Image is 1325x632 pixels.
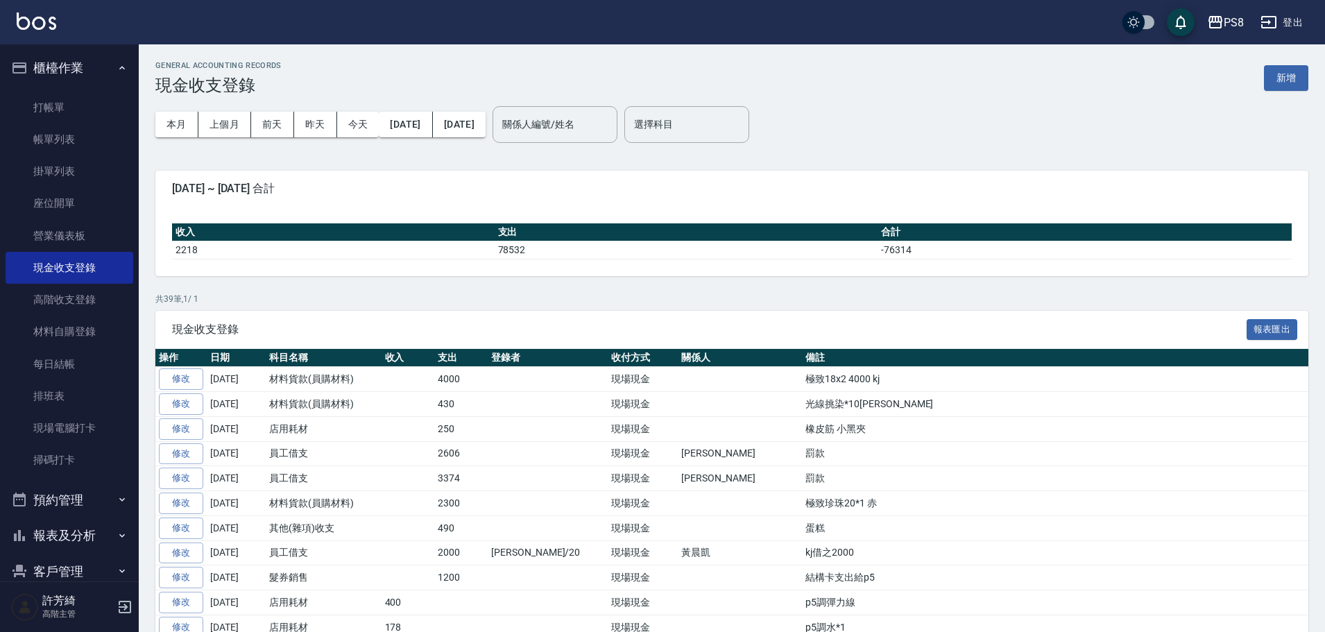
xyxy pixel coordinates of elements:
[434,466,488,491] td: 3374
[207,416,266,441] td: [DATE]
[155,76,282,95] h3: 現金收支登錄
[172,241,495,259] td: 2218
[159,418,203,440] a: 修改
[207,540,266,565] td: [DATE]
[608,540,678,565] td: 現場現金
[802,540,1308,565] td: kj借之2000
[6,220,133,252] a: 營業儀表板
[159,368,203,390] a: 修改
[6,284,133,316] a: 高階收支登錄
[6,554,133,590] button: 客戶管理
[159,493,203,514] a: 修改
[802,590,1308,615] td: p5調彈力線
[159,543,203,564] a: 修改
[608,441,678,466] td: 現場現金
[159,443,203,465] a: 修改
[6,518,133,554] button: 報表及分析
[382,349,435,367] th: 收入
[6,412,133,444] a: 現場電腦打卡
[1247,322,1298,335] a: 報表匯出
[207,590,266,615] td: [DATE]
[608,515,678,540] td: 現場現金
[6,155,133,187] a: 掛單列表
[159,468,203,489] a: 修改
[266,367,382,392] td: 材料貨款(員購材料)
[294,112,337,137] button: 昨天
[802,349,1308,367] th: 備註
[434,540,488,565] td: 2000
[207,392,266,417] td: [DATE]
[434,441,488,466] td: 2606
[434,367,488,392] td: 4000
[266,540,382,565] td: 員工借支
[207,349,266,367] th: 日期
[678,349,802,367] th: 關係人
[207,441,266,466] td: [DATE]
[207,515,266,540] td: [DATE]
[337,112,379,137] button: 今天
[6,187,133,219] a: 座位開單
[207,491,266,516] td: [DATE]
[495,223,878,241] th: 支出
[6,50,133,86] button: 櫃檯作業
[802,416,1308,441] td: 橡皮筋 小黑夾
[155,293,1308,305] p: 共 39 筆, 1 / 1
[608,349,678,367] th: 收付方式
[266,491,382,516] td: 材料貨款(員購材料)
[172,223,495,241] th: 收入
[802,491,1308,516] td: 極致珍珠20*1 赤
[42,608,113,620] p: 高階主管
[678,441,802,466] td: [PERSON_NAME]
[802,515,1308,540] td: 蛋糕
[1224,14,1244,31] div: PS8
[608,466,678,491] td: 現場現金
[608,392,678,417] td: 現場現金
[1255,10,1308,35] button: 登出
[802,367,1308,392] td: 極致18x2 4000 kj
[433,112,486,137] button: [DATE]
[678,540,802,565] td: 黃晨凱
[172,182,1292,196] span: [DATE] ~ [DATE] 合計
[1264,71,1308,84] a: 新增
[6,123,133,155] a: 帳單列表
[678,466,802,491] td: [PERSON_NAME]
[434,515,488,540] td: 490
[434,565,488,590] td: 1200
[198,112,251,137] button: 上個月
[6,252,133,284] a: 現金收支登錄
[17,12,56,30] img: Logo
[379,112,432,137] button: [DATE]
[159,518,203,539] a: 修改
[802,466,1308,491] td: 罰款
[608,565,678,590] td: 現場現金
[266,349,382,367] th: 科目名稱
[155,61,282,70] h2: GENERAL ACCOUNTING RECORDS
[488,349,608,367] th: 登錄者
[6,316,133,348] a: 材料自購登錄
[207,367,266,392] td: [DATE]
[608,491,678,516] td: 現場現金
[1264,65,1308,91] button: 新增
[266,565,382,590] td: 髮券銷售
[802,441,1308,466] td: 罰款
[6,482,133,518] button: 預約管理
[11,593,39,621] img: Person
[266,466,382,491] td: 員工借支
[1202,8,1249,37] button: PS8
[207,565,266,590] td: [DATE]
[802,392,1308,417] td: 光線挑染*10[PERSON_NAME]
[382,590,435,615] td: 400
[172,323,1247,336] span: 現金收支登錄
[434,349,488,367] th: 支出
[608,590,678,615] td: 現場現金
[155,112,198,137] button: 本月
[434,392,488,417] td: 430
[434,416,488,441] td: 250
[6,444,133,476] a: 掃碼打卡
[251,112,294,137] button: 前天
[878,241,1292,259] td: -76314
[266,416,382,441] td: 店用耗材
[266,590,382,615] td: 店用耗材
[266,515,382,540] td: 其他(雜項)收支
[42,594,113,608] h5: 許芳綺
